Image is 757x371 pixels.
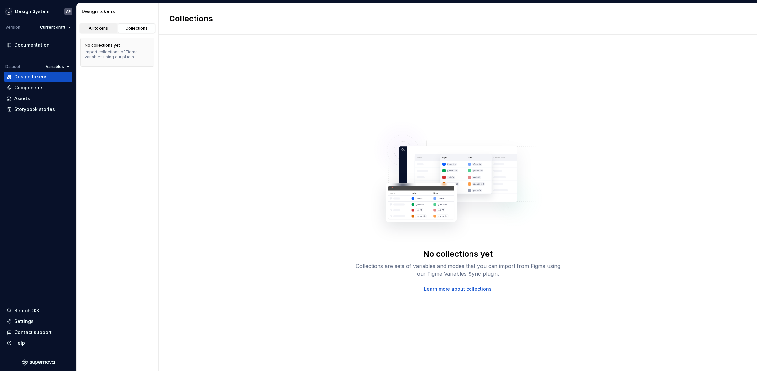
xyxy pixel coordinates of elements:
div: Dataset [5,64,20,69]
button: Variables [43,62,72,71]
button: Search ⌘K [4,305,72,316]
a: Settings [4,316,72,327]
div: Documentation [14,42,50,48]
div: Collections are sets of variables and modes that you can import from Figma using our Figma Variab... [353,262,563,278]
a: Design tokens [4,72,72,82]
button: Current draft [37,23,74,32]
div: Help [14,340,25,346]
div: Contact support [14,329,52,336]
div: Settings [14,318,34,325]
div: Assets [14,95,30,102]
img: f5634f2a-3c0d-4c0b-9dc3-3862a3e014c7.png [5,8,12,15]
div: AP [66,9,71,14]
button: Design SystemAP [1,4,75,18]
a: Storybook stories [4,104,72,115]
div: Version [5,25,20,30]
button: Contact support [4,327,72,338]
h2: Collections [169,13,213,24]
span: Current draft [40,25,65,30]
span: Variables [46,64,64,69]
svg: Supernova Logo [22,359,55,366]
div: Search ⌘K [14,307,39,314]
div: Import collections of Figma variables using our plugin. [85,49,150,60]
div: Components [14,84,44,91]
div: Collections [120,26,153,31]
a: Documentation [4,40,72,50]
div: Storybook stories [14,106,55,113]
div: Design tokens [82,8,156,15]
div: Design System [15,8,49,15]
div: No collections yet [423,249,493,259]
div: Design tokens [14,74,48,80]
a: Learn more about collections [424,286,492,292]
a: Components [4,82,72,93]
div: No collections yet [85,43,120,48]
button: Help [4,338,72,348]
div: All tokens [82,26,115,31]
a: Assets [4,93,72,104]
